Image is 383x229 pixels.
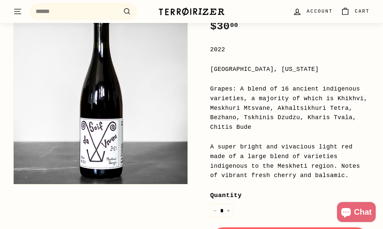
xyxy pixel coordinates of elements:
button: Reduce item quantity by one [210,204,220,218]
span: $30 [210,20,238,33]
button: Increase item quantity by one [223,204,233,218]
label: Quantity [210,190,370,200]
div: Grapes: A blend of 16 ancient indigenous varieties, a majority of which is Khikhvi, Meskhuri Mtsv... [210,84,370,132]
a: Account [289,2,337,21]
a: Cart [337,2,374,21]
span: Cart [355,8,370,15]
div: A super bright and vivacious light red made of a large blend of varieties indigenous to the Meskh... [210,142,370,180]
input: quantity [210,204,233,218]
sup: 00 [230,22,238,29]
div: [GEOGRAPHIC_DATA], [US_STATE] [210,65,370,74]
span: Account [307,8,333,15]
div: 2022 [210,45,370,55]
inbox-online-store-chat: Shopify online store chat [335,202,378,224]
